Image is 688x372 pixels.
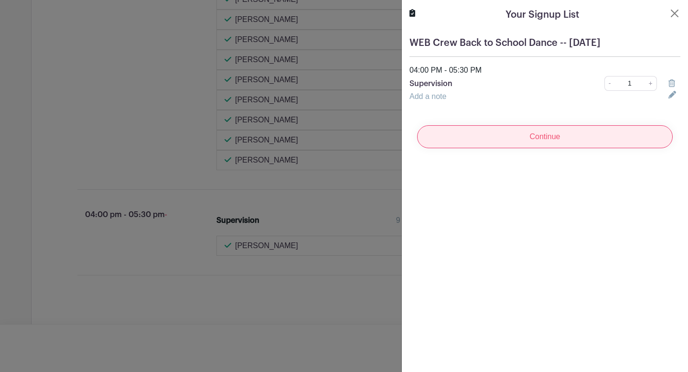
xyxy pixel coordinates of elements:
[669,8,680,19] button: Close
[404,65,686,76] div: 04:00 PM - 05:30 PM
[645,76,657,91] a: +
[409,37,680,49] h5: WEB Crew Back to School Dance -- [DATE]
[409,78,563,89] p: Supervision
[409,92,446,100] a: Add a note
[604,76,615,91] a: -
[505,8,579,22] h5: Your Signup List
[417,125,673,148] input: Continue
